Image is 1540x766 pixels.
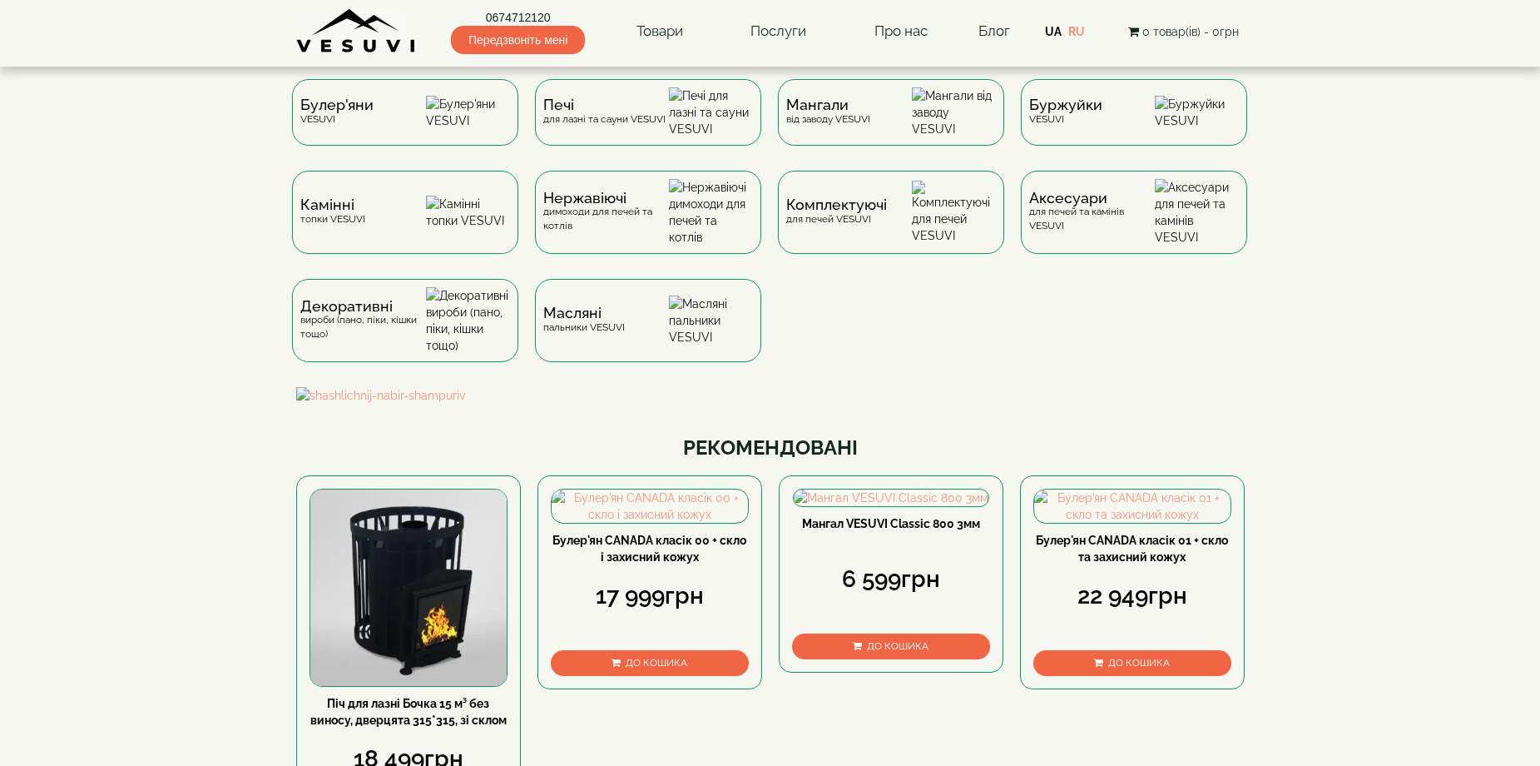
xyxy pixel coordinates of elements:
[1013,171,1255,279] a: Аксесуаридля печей та камінів VESUVI Аксесуари для печей та камінів VESUVI
[786,98,870,112] span: Мангали
[426,196,510,229] img: Камінні топки VESUVI
[669,296,753,346] img: Масляні пальники VESUVI
[543,191,669,233] div: димоходи для печей та котлів
[1029,98,1102,112] span: Буржуйки
[786,98,870,126] div: від заводу VESUVI
[543,306,625,320] span: Масляні
[867,640,928,652] span: До кошика
[786,198,887,226] div: для печей VESUVI
[978,22,1010,39] a: Блог
[300,98,374,126] div: VESUVI
[770,79,1013,171] a: Мангаливід заводу VESUVI Мангали від заводу VESUVI
[1029,191,1155,233] div: для печей та камінів VESUVI
[1033,650,1231,676] button: До кошика
[620,12,700,51] a: Товари
[300,300,426,341] div: вироби (пано, піки, кішки тощо)
[543,98,666,112] span: Печі
[912,87,996,137] img: Мангали від заводу VESUVI
[1029,191,1155,205] span: Аксесуари
[1123,22,1244,41] button: 0 товар(ів) - 0грн
[300,300,426,313] span: Декоративні
[669,179,753,246] img: Нержавіючі димоходи для печей та котлів
[1036,534,1228,564] a: Булер'ян CANADA класік 01 + скло та захисний кожух
[310,697,507,727] a: Піч для лазні Бочка 15 м³ без виносу, дверцята 315*315, зі склом
[543,191,669,205] span: Нержавіючі
[912,181,996,244] img: Комплектуючі для печей VESUVI
[300,98,374,112] span: Булер'яни
[792,563,990,596] div: 6 599грн
[543,98,666,126] div: для лазні та сауни VESUVI
[543,306,625,334] div: пальники VESUVI
[426,96,510,129] img: Булер'яни VESUVI
[786,198,887,211] span: Комплектуючі
[552,490,748,523] img: Булер'ян CANADA класік 00 + скло і захисний кожух
[792,634,990,659] button: До кошика
[426,287,510,354] img: Декоративні вироби (пано, піки, кішки тощо)
[284,79,527,171] a: Булер'яниVESUVI Булер'яни VESUVI
[527,79,770,171] a: Печідля лазні та сауни VESUVI Печі для лазні та сауни VESUVI
[296,8,417,54] img: Завод VESUVI
[1068,25,1085,38] a: RU
[551,650,749,676] button: До кошика
[770,171,1013,279] a: Комплектуючідля печей VESUVI Комплектуючі для печей VESUVI
[451,26,585,54] span: Передзвоніть мені
[1155,96,1239,129] img: Буржуйки VESUVI
[527,171,770,279] a: Нержавіючідимоходи для печей та котлів Нержавіючі димоходи для печей та котлів
[1142,25,1239,38] span: 0 товар(ів) - 0грн
[626,657,687,669] span: До кошика
[1034,490,1231,523] img: Булер'ян CANADA класік 01 + скло та захисний кожух
[1029,98,1102,126] div: VESUVI
[794,490,988,506] img: Мангал VESUVI Classic 800 3мм
[451,9,585,26] a: 0674712120
[551,579,749,613] div: 17 999грн
[552,534,746,564] a: Булер'ян CANADA класік 00 + скло і захисний кожух
[284,171,527,279] a: Каміннітопки VESUVI Камінні топки VESUVI
[310,490,507,686] img: Піч для лазні Бочка 15 м³ без виносу, дверцята 315*315, зі склом
[1033,579,1231,613] div: 22 949грн
[802,517,980,530] a: Мангал VESUVI Classic 800 3мм
[734,12,823,51] a: Послуги
[300,198,365,226] div: топки VESUVI
[296,387,1245,404] img: shashlichnij-nabir-shampuriv
[858,12,944,51] a: Про нас
[1013,79,1255,171] a: БуржуйкиVESUVI Буржуйки VESUVI
[284,279,527,387] a: Декоративнівироби (пано, піки, кішки тощо) Декоративні вироби (пано, піки, кішки тощо)
[1108,657,1170,669] span: До кошика
[300,198,365,211] span: Камінні
[1045,25,1062,38] a: UA
[669,87,753,137] img: Печі для лазні та сауни VESUVI
[1155,179,1239,246] img: Аксесуари для печей та камінів VESUVI
[527,279,770,387] a: Масляніпальники VESUVI Масляні пальники VESUVI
